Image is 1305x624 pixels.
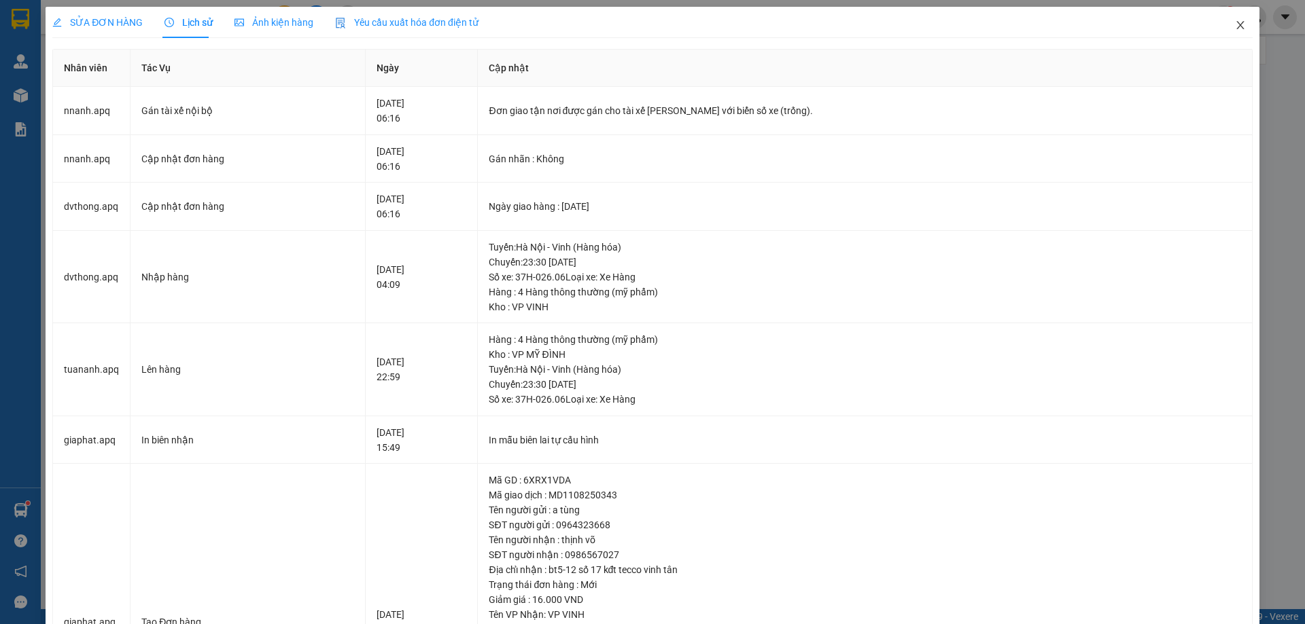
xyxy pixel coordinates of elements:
[489,199,1240,214] div: Ngày giao hàng : [DATE]
[377,144,466,174] div: [DATE] 06:16
[141,151,354,166] div: Cập nhật đơn hàng
[53,87,130,135] td: nnanh.apq
[52,18,62,27] span: edit
[489,473,1240,488] div: Mã GD : 6XRX1VDA
[234,17,313,28] span: Ảnh kiện hàng
[489,347,1240,362] div: Kho : VP MỸ ĐÌNH
[234,18,244,27] span: picture
[489,532,1240,547] div: Tên người nhận : thịnh võ
[489,577,1240,592] div: Trạng thái đơn hàng : Mới
[130,50,366,87] th: Tác Vụ
[335,17,478,28] span: Yêu cầu xuất hóa đơn điện tử
[377,425,466,455] div: [DATE] 15:49
[489,433,1240,447] div: In mẫu biên lai tự cấu hình
[489,517,1240,532] div: SĐT người gửi : 0964323668
[141,433,354,447] div: In biên nhận
[141,103,354,118] div: Gán tài xế nội bộ
[478,50,1252,87] th: Cập nhật
[489,502,1240,517] div: Tên người gửi : a tùng
[377,354,466,384] div: [DATE] 22:59
[164,17,213,28] span: Lịch sử
[53,231,130,324] td: dvthong.apq
[53,416,130,464] td: giaphat.apq
[489,332,1240,347] div: Hàng : 4 Hàng thông thường (mỹ phẩm)
[489,488,1240,502] div: Mã giao dịch : MD1108250343
[53,50,130,87] th: Nhân viên
[489,285,1240,299] div: Hàng : 4 Hàng thông thường (mỹ phẩm)
[164,18,174,27] span: clock-circle
[53,183,130,231] td: dvthong.apq
[489,592,1240,607] div: Giảm giá : 16.000 VND
[489,362,1240,407] div: Tuyến : Hà Nội - Vinh (Hàng hóa) Chuyến: 23:30 [DATE] Số xe: 37H-026.06 Loại xe: Xe Hàng
[141,362,354,377] div: Lên hàng
[377,191,466,221] div: [DATE] 06:16
[489,151,1240,166] div: Gán nhãn : Không
[335,18,346,29] img: icon
[489,607,1240,622] div: Tên VP Nhận: VP VINH
[377,96,466,126] div: [DATE] 06:16
[366,50,478,87] th: Ngày
[377,262,466,292] div: [DATE] 04:09
[141,199,354,214] div: Cập nhật đơn hàng
[141,270,354,285] div: Nhập hàng
[489,562,1240,577] div: Địa chỉ nhận : bt5-12 số 17 kđt tecco vinh tân
[1235,20,1246,31] span: close
[53,323,130,416] td: tuananh.apq
[489,240,1240,285] div: Tuyến : Hà Nội - Vinh (Hàng hóa) Chuyến: 23:30 [DATE] Số xe: 37H-026.06 Loại xe: Xe Hàng
[1221,7,1259,45] button: Close
[53,135,130,183] td: nnanh.apq
[489,299,1240,314] div: Kho : VP VINH
[52,17,143,28] span: SỬA ĐƠN HÀNG
[489,547,1240,562] div: SĐT người nhận : 0986567027
[489,103,1240,118] div: Đơn giao tận nơi được gán cho tài xế [PERSON_NAME] với biển số xe (trống).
